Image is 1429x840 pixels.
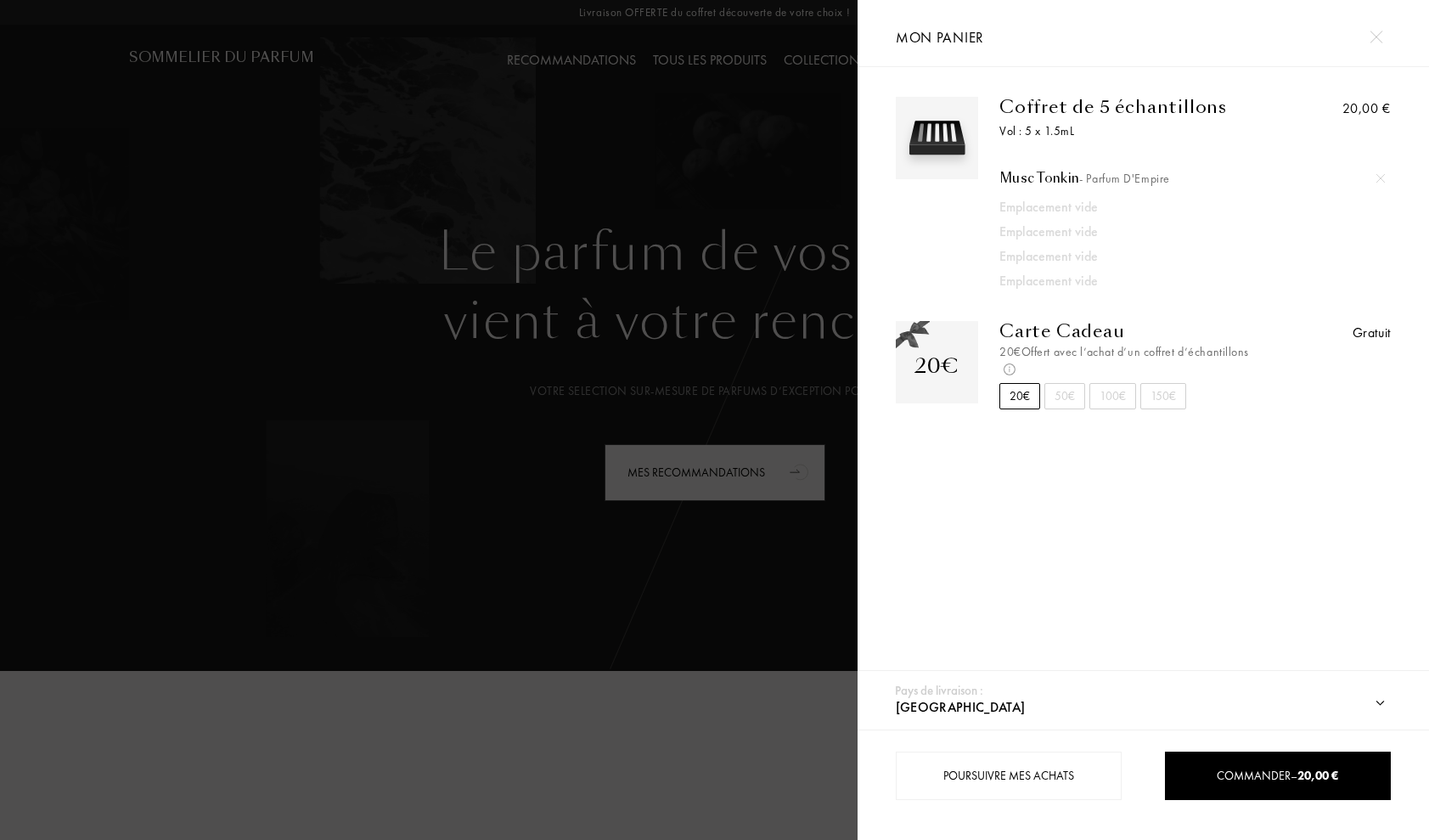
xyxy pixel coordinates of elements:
div: Vol : 5 x 1.5mL [999,122,1267,140]
div: 20,00 € [1342,99,1391,119]
div: 20€ Offert avec l’achat d’un coffret d’échantillons [999,343,1267,379]
div: Emplacement vide [999,246,1347,267]
div: 20€ [914,351,959,381]
img: cross.svg [1370,31,1382,43]
div: Emplacement vide [999,271,1347,291]
a: Musc Tonkin- Parfum d'Empire [999,170,1385,187]
div: Musc Tonkin [999,170,1385,187]
div: Gratuit [1353,323,1391,343]
img: box_1.svg [900,101,974,175]
div: Poursuivre mes achats [896,752,1122,800]
img: cross.svg [1376,174,1385,183]
div: Carte Cadeau [999,321,1267,341]
div: Coffret de 5 échantillons [999,97,1267,117]
span: Mon panier [896,28,984,47]
div: Pays de livraison : [895,681,983,701]
div: 100€ [1089,383,1136,409]
div: 20€ [999,383,1040,409]
div: Emplacement vide [999,197,1347,217]
div: Emplacement vide [999,222,1347,242]
span: - Parfum d'Empire [1079,171,1170,186]
div: Commander – [1166,767,1390,785]
img: gift_n.png [896,321,930,350]
div: 150€ [1140,383,1186,409]
img: info_voucher.png [1004,364,1015,375]
div: 50€ [1044,383,1085,409]
span: 20,00 € [1297,768,1338,783]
